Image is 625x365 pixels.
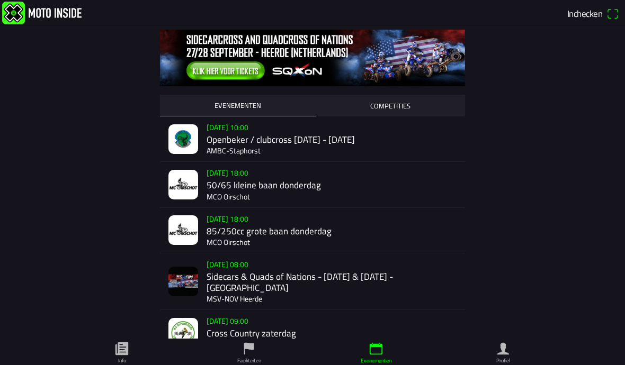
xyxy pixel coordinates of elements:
img: aAdPnaJ0eM91CyR0W3EJwaucQemX36SUl3ujApoD.jpeg [168,318,198,348]
ion-label: Faciliteiten [237,357,261,364]
ion-segment-button: EVENEMENTEN [160,95,316,117]
ion-segment-button: COMPETITIES [316,95,465,117]
ion-label: Evenementen [361,357,391,364]
ion-icon: person [495,341,511,357]
ion-icon: flag [241,341,257,357]
ion-label: Info [118,357,126,364]
img: LHdt34qjO8I1ikqy75xviT6zvODe0JOmFLV3W9KQ.jpeg [168,124,198,154]
a: [DATE] 08:00Sidecars & Quads of Nations - [DATE] & [DATE] - [GEOGRAPHIC_DATA]MSV-NOV Heerde [160,253,465,310]
span: Inchecken [567,6,602,20]
a: [DATE] 10:00Openbeker / clubcross [DATE] - [DATE]AMBC-Staphorst [160,116,465,162]
a: Incheckenqr scanner [564,4,623,22]
img: mGdXHlwPoTPfKEkRmxP17dBrnuGVgLEgkak52wQ2.jpg [168,215,198,245]
img: 0tIKNvXMbOBQGQ39g5GyH2eKrZ0ImZcyIMR2rZNf.jpg [160,29,465,86]
ion-label: Profiel [496,357,510,364]
ion-icon: paper [114,341,130,357]
a: [DATE] 18:0050/65 kleine baan donderdagMCO Oirschot [160,162,465,207]
img: ZgoO5VRmMeJuUt4JUde0GXw3Zc8NvIUKeVO6il9K.jpg [168,170,198,199]
ion-icon: calendar [368,341,384,357]
a: [DATE] 09:00Cross Country zaterdag [160,310,465,355]
a: [DATE] 18:0085/250cc grote baan donderdagMCO Oirschot [160,208,465,253]
img: 2jubyqFwUY625b9WQNj3VlvG0cDiWSkTgDyQjPWg.jpg [168,267,198,296]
